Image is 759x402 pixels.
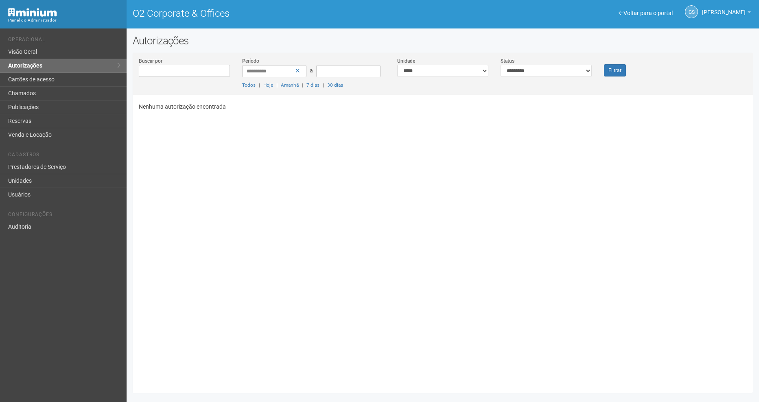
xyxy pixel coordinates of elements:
span: a [310,67,313,74]
a: Amanhã [281,82,299,88]
li: Cadastros [8,152,120,160]
a: 7 dias [306,82,319,88]
label: Status [501,57,514,65]
span: | [323,82,324,88]
li: Operacional [8,37,120,45]
a: Todos [242,82,256,88]
span: | [302,82,303,88]
a: GS [685,5,698,18]
label: Período [242,57,259,65]
a: Voltar para o portal [619,10,673,16]
div: Painel do Administrador [8,17,120,24]
span: | [276,82,278,88]
a: 30 dias [327,82,343,88]
p: Nenhuma autorização encontrada [139,103,747,110]
img: Minium [8,8,57,17]
label: Unidade [397,57,415,65]
span: | [259,82,260,88]
span: Gabriela Souza [702,1,746,15]
button: Filtrar [604,64,626,76]
h1: O2 Corporate & Offices [133,8,437,19]
h2: Autorizações [133,35,753,47]
a: [PERSON_NAME] [702,10,751,17]
label: Buscar por [139,57,162,65]
a: Hoje [263,82,273,88]
li: Configurações [8,212,120,220]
